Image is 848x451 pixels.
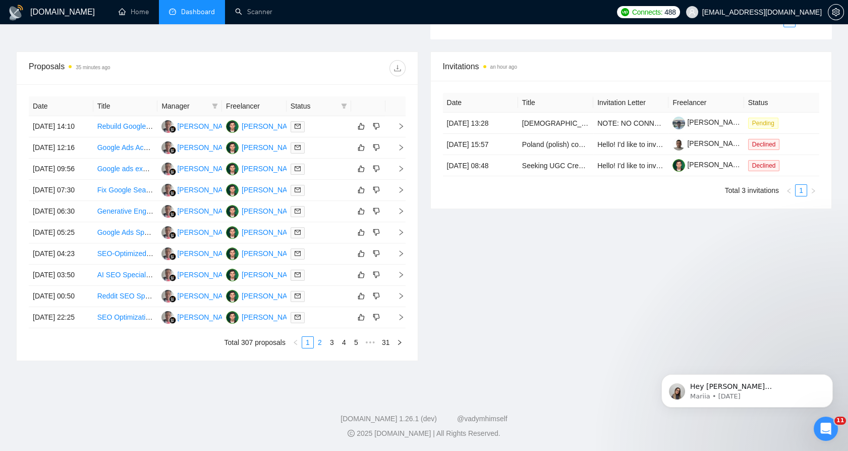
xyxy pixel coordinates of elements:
span: dislike [373,122,380,130]
td: SEO Optimization Specialist Needed [93,307,158,328]
td: [DATE] 13:28 [443,113,518,134]
li: Next Page [807,184,819,196]
span: dislike [373,271,380,279]
img: gigradar-bm.png [169,274,176,281]
span: filter [341,103,347,109]
span: like [358,228,365,236]
span: Declined [748,160,780,171]
img: WW [161,163,174,175]
a: 1 [796,185,807,196]
td: Generative Engine Optimization (GEO) for Telehealth Company [93,201,158,222]
span: Invitations [443,60,820,73]
a: 5 [351,337,362,348]
button: right [393,336,406,348]
img: MS [226,141,239,154]
a: WW[PERSON_NAME] [161,228,235,236]
li: Previous Page [771,15,783,27]
a: Google Ads Account Optimization for Local Garage in the [GEOGRAPHIC_DATA] [97,143,352,152]
span: mail [295,314,301,320]
span: right [389,229,405,236]
th: Manager [157,96,222,116]
span: dislike [373,207,380,215]
button: like [355,163,367,175]
span: filter [339,98,349,114]
li: Next Page [808,15,820,27]
img: gigradar-bm.png [169,126,176,133]
th: Date [443,93,518,113]
li: Previous Page [290,336,302,348]
span: Connects: [632,7,662,18]
div: [PERSON_NAME] [177,269,235,280]
span: download [390,64,405,72]
img: WW [161,141,174,154]
li: 2 [314,336,326,348]
a: 2 [314,337,325,348]
span: left [293,339,299,345]
td: [DATE] 03:50 [29,265,93,286]
div: [PERSON_NAME] [242,121,300,132]
a: 4 [338,337,350,348]
a: MS[PERSON_NAME] [226,313,300,321]
td: [DATE] 07:30 [29,180,93,201]
a: searchScanner [235,8,272,16]
a: 31 [379,337,393,348]
img: gigradar-bm.png [169,147,176,154]
div: [PERSON_NAME] [177,248,235,259]
div: [PERSON_NAME] [177,163,235,174]
img: upwork-logo.png [621,8,629,16]
span: like [358,122,365,130]
button: like [355,205,367,217]
button: dislike [370,269,382,281]
th: Freelancer [668,93,744,113]
span: dashboard [169,8,176,15]
img: gigradar-bm.png [169,232,176,239]
span: mail [295,187,301,193]
button: like [355,226,367,238]
a: WW[PERSON_NAME] [161,313,235,321]
button: download [389,60,406,76]
img: WW [161,184,174,196]
span: mail [295,250,301,257]
div: [PERSON_NAME] [177,312,235,323]
span: like [358,186,365,194]
button: right [807,184,819,196]
td: [DATE] 04:23 [29,243,93,265]
li: Next Page [393,336,406,348]
span: Manager [161,101,208,112]
button: like [355,184,367,196]
a: setting [828,8,844,16]
a: [PERSON_NAME] [672,118,745,126]
span: filter [210,98,220,114]
div: [PERSON_NAME] [242,142,300,153]
span: 11 [834,417,846,425]
img: MS [226,311,239,324]
span: user [689,9,696,16]
span: right [389,314,405,321]
img: MS [226,247,239,260]
img: c1J0b20xq_WUghEqO4suMbKaEdImWO_urvD1eOw0NgdFI9-iYG9fJhcVYhS_sqYaLA [672,159,685,172]
div: [PERSON_NAME] [242,227,300,238]
td: [DATE] 15:57 [443,134,518,155]
a: WW[PERSON_NAME] [161,164,235,172]
div: [PERSON_NAME] [242,312,300,323]
a: [PERSON_NAME] [672,161,745,169]
a: Google ads expert for Saas and small business [97,165,245,173]
a: SEO Optimization Specialist Needed [97,313,212,321]
li: 1 [302,336,314,348]
div: [PERSON_NAME] [242,269,300,280]
img: c1fE35DWAHgp-4t38VvigWzlw0J-aY1WuB2hcWlTb2shRXC12DZ9BIc0Ks7tmzeHoW [672,117,685,129]
li: 3 [326,336,338,348]
button: like [355,120,367,132]
td: [DATE] 00:50 [29,286,93,307]
td: Google Ads Specialist – Campaign Management [93,222,158,243]
a: [DOMAIN_NAME] 1.26.1 (dev) [341,415,437,423]
a: SEO-Optimized Content & Page Development for Property Management Company [97,249,356,258]
span: mail [295,144,301,151]
img: MS [226,184,239,196]
span: dislike [373,228,380,236]
img: WW [161,290,174,303]
span: Status [291,101,337,112]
